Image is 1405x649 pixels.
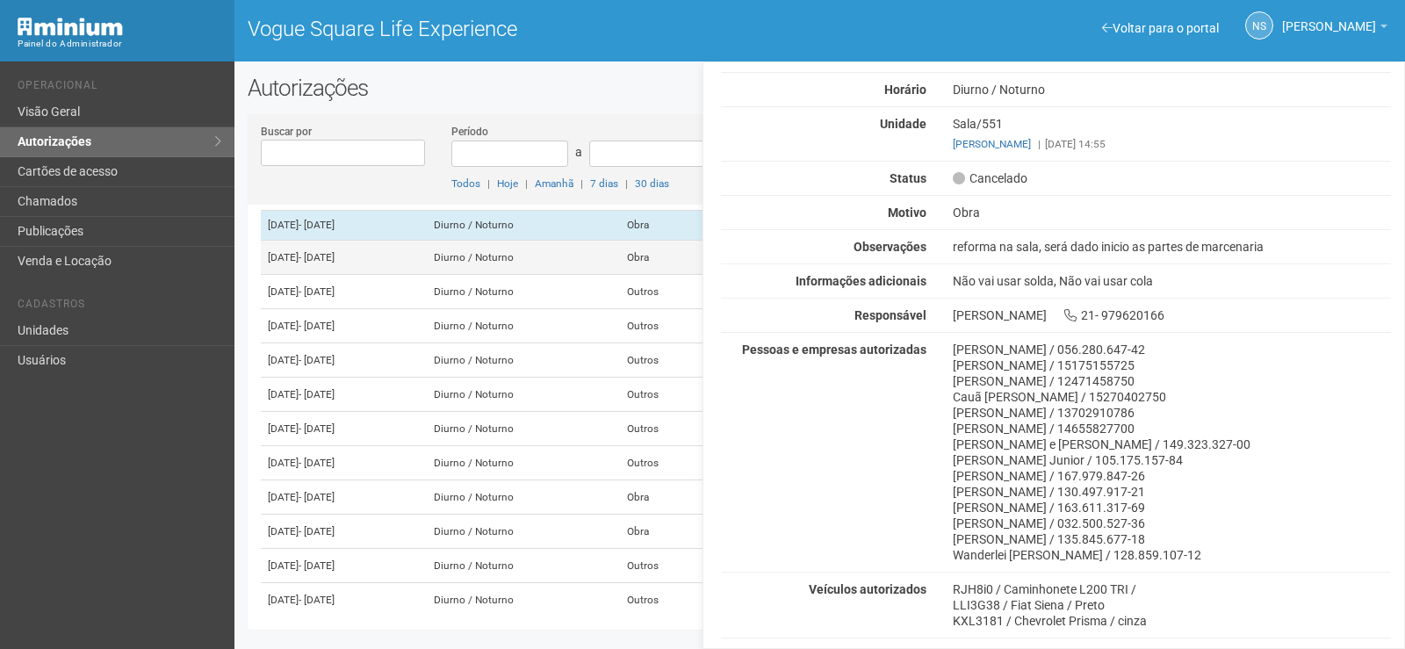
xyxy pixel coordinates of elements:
a: [PERSON_NAME] [1282,22,1387,36]
div: [PERSON_NAME] e [PERSON_NAME] / 149.323.327-00 [953,436,1391,452]
td: [DATE] [261,275,427,309]
td: [DATE] [261,549,427,583]
div: Não vai usar solda, Não vai usar cola [940,273,1404,289]
strong: Informações adicionais [796,274,926,288]
td: [DATE] [261,480,427,515]
span: | [487,177,490,190]
td: [DATE] [261,241,427,275]
a: Voltar para o portal [1102,21,1219,35]
td: Outros [620,583,728,617]
strong: Motivo [888,206,926,220]
span: - [DATE] [299,285,335,298]
td: [DATE] [261,412,427,446]
span: - [DATE] [299,525,335,537]
td: [DATE] [261,583,427,617]
span: | [625,177,628,190]
td: Obra [620,211,728,241]
span: - [DATE] [299,422,335,435]
td: Outros [620,309,728,343]
span: Nicolle Silva [1282,3,1376,33]
div: [PERSON_NAME] 21- 979620166 [940,307,1404,323]
a: NS [1245,11,1273,40]
td: Obra [620,241,728,275]
td: Diurno / Noturno [427,412,620,446]
span: - [DATE] [299,354,335,366]
div: [PERSON_NAME] / 14655827700 [953,421,1391,436]
td: Diurno / Noturno [427,343,620,378]
div: [PERSON_NAME] / 167.979.847-26 [953,468,1391,484]
div: [PERSON_NAME] / 15175155725 [953,357,1391,373]
div: LLI3G38 / Fiat Siena / Preto [953,597,1391,613]
strong: Unidade [880,117,926,131]
td: [DATE] [261,378,427,412]
li: Cadastros [18,298,221,316]
td: [DATE] [261,309,427,343]
div: [PERSON_NAME] / 135.845.677-18 [953,531,1391,547]
td: Outros [620,343,728,378]
td: Obra [620,480,728,515]
h2: Autorizações [248,75,1392,101]
label: Período [451,124,488,140]
span: Cancelado [953,170,1027,186]
a: 30 dias [635,177,669,190]
div: Obra [940,205,1404,220]
span: - [DATE] [299,320,335,332]
a: 7 dias [590,177,618,190]
td: [DATE] [261,446,427,480]
div: [PERSON_NAME] / 032.500.527-36 [953,516,1391,531]
strong: Veículos autorizados [809,582,926,596]
div: [PERSON_NAME] / 130.497.917-21 [953,484,1391,500]
h1: Vogue Square Life Experience [248,18,807,40]
span: - [DATE] [299,251,335,263]
td: Diurno / Noturno [427,549,620,583]
div: Cauã [PERSON_NAME] / 15270402750 [953,389,1391,405]
td: Diurno / Noturno [427,515,620,549]
a: [PERSON_NAME] [953,138,1031,150]
div: Sala/551 [940,116,1404,152]
span: - [DATE] [299,457,335,469]
div: reforma na sala, será dado inicio as partes de marcenaria [940,239,1404,255]
div: [PERSON_NAME] / 056.280.647-42 [953,342,1391,357]
a: Hoje [497,177,518,190]
div: [PERSON_NAME] / 13702910786 [953,405,1391,421]
td: Outros [620,378,728,412]
li: Operacional [18,79,221,97]
td: Diurno / Noturno [427,309,620,343]
span: | [1038,138,1041,150]
div: KXL3181 / Chevrolet Prisma / cinza [953,613,1391,629]
div: [DATE] 14:55 [953,136,1391,152]
td: Diurno / Noturno [427,480,620,515]
td: Diurno / Noturno [427,446,620,480]
td: Diurno / Noturno [427,583,620,617]
span: - [DATE] [299,559,335,572]
span: | [525,177,528,190]
strong: Horário [884,83,926,97]
div: [PERSON_NAME] Junior / 105.175.157-84 [953,452,1391,468]
td: Diurno / Noturno [427,211,620,241]
div: RJH8i0 / Caminhonete L200 TRI / [953,581,1391,597]
td: Outros [620,275,728,309]
strong: Status [890,171,926,185]
td: [DATE] [261,211,427,241]
img: Minium [18,18,123,36]
div: Wanderlei [PERSON_NAME] / 128.859.107-12 [953,547,1391,563]
td: Diurno / Noturno [427,241,620,275]
a: Todos [451,177,480,190]
td: Diurno / Noturno [427,378,620,412]
td: Obra [620,515,728,549]
td: [DATE] [261,343,427,378]
span: - [DATE] [299,388,335,400]
td: Diurno / Noturno [427,275,620,309]
div: Diurno / Noturno [940,82,1404,97]
span: | [580,177,583,190]
span: - [DATE] [299,491,335,503]
td: Outros [620,549,728,583]
strong: Responsável [854,308,926,322]
span: a [575,145,582,159]
span: - [DATE] [299,219,335,231]
strong: Pessoas e empresas autorizadas [742,343,926,357]
a: Amanhã [535,177,573,190]
div: [PERSON_NAME] / 163.611.317-69 [953,500,1391,516]
span: - [DATE] [299,594,335,606]
td: Outros [620,446,728,480]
